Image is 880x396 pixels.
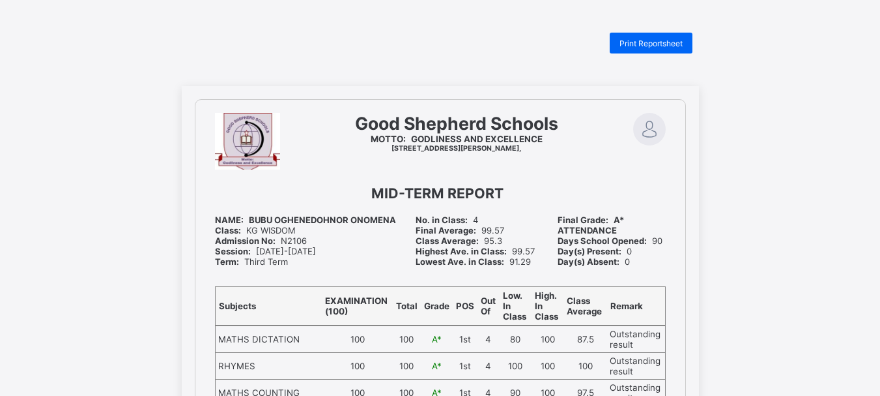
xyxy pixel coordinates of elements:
b: Lowest Ave. in Class: [416,256,504,267]
td: Outstanding result [607,326,665,353]
th: Subjects [215,286,322,326]
span: Third Term [215,256,288,267]
b: Session: [215,246,251,256]
span: 0 [558,256,630,267]
span: 4 [416,215,478,225]
span: [DATE]-[DATE] [215,246,316,256]
b: Term: [215,256,239,267]
b: Highest Ave. in Class: [416,246,507,256]
th: Class Average [563,286,607,326]
b: Class: [215,225,241,236]
th: Out Of [477,286,500,326]
td: 100 [500,352,532,379]
span: N2106 [215,236,307,246]
th: POS [453,286,477,326]
b: Final Grade: [558,215,608,225]
b: Day(s) Present: [558,246,621,256]
td: 100 [393,326,421,353]
span: 99.57 [416,246,535,256]
b: Class Average: [416,236,479,246]
td: Outstanding result [607,352,665,379]
td: 100 [322,352,392,379]
td: 100 [563,352,607,379]
td: 4 [477,352,500,379]
b: NAME: [215,215,244,225]
td: 1st [453,352,477,379]
b: Final Average: [416,225,476,236]
td: 87.5 [563,326,607,353]
span: 95.3 [416,236,502,246]
span: 99.57 [416,225,504,236]
td: 80 [500,326,532,353]
b: ATTENDANCE [558,225,617,236]
b: MOTTO: [371,134,406,144]
b: Days School Opened: [558,236,647,246]
th: High. In Class [532,286,563,326]
b: No. in Class: [416,215,468,225]
th: Remark [607,286,665,326]
span: 91.29 [416,256,531,267]
th: Grade [421,286,453,326]
td: 4 [477,326,500,353]
span: 90 [558,236,662,246]
td: 100 [532,326,563,353]
td: 100 [322,326,392,353]
td: RHYMES [215,352,322,379]
th: Low. In Class [500,286,532,326]
b: Day(s) Absent: [558,256,619,267]
th: EXAMINATION (100) [322,286,392,326]
b: Admission No: [215,236,276,246]
span: Good Shepherd Schools [355,113,558,134]
td: 100 [532,352,563,379]
span: BUBU OGHENEDOHNOR ONOMENA [215,215,396,225]
td: 100 [393,352,421,379]
span: GODLINESS AND EXCELLENCE [371,134,543,144]
th: Total [393,286,421,326]
span: [STREET_ADDRESS][PERSON_NAME], [391,144,521,153]
td: MATHS DICTATION [215,326,322,353]
span: 0 [558,246,632,256]
span: KG WISDOM [215,225,296,236]
td: 1st [453,326,477,353]
span: Print Reportsheet [619,38,683,48]
b: MID-TERM REPORT [371,185,504,202]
